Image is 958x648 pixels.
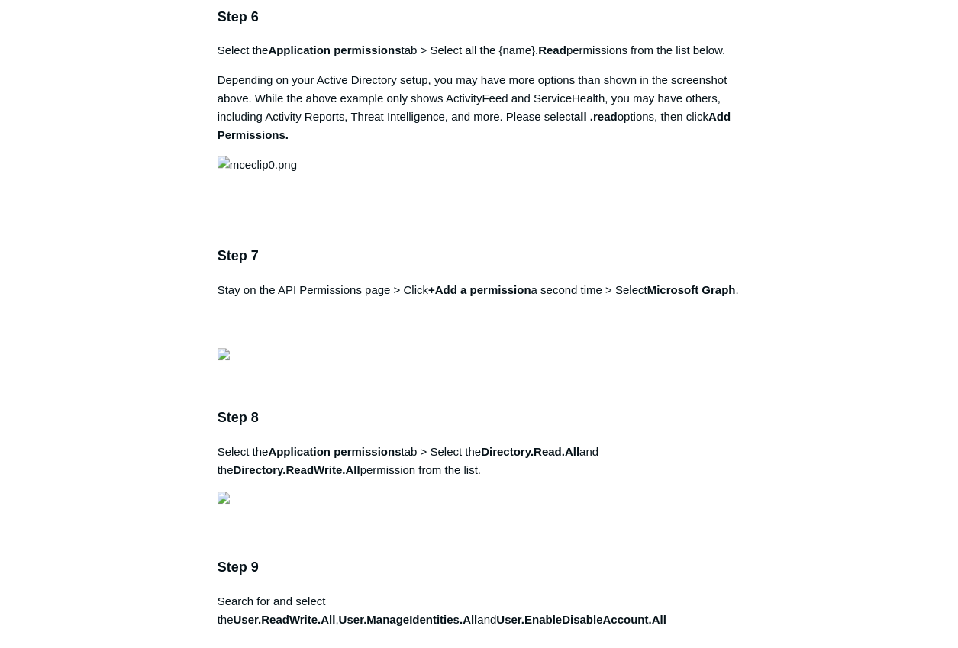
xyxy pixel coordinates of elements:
[336,613,667,626] span: , and
[497,613,667,626] strong: User.EnableDisableAccount.All
[268,445,401,458] strong: Application permissions
[234,463,360,476] strong: Directory.ReadWrite.All
[647,283,736,296] strong: Microsoft Graph
[218,443,740,479] p: Select the tab > Select the and the permission from the list.
[234,613,336,626] strong: User.ReadWrite.All
[218,71,740,144] p: Depending on your Active Directory setup, you may have more options than shown in the screenshot ...
[218,41,740,60] p: Select the tab > Select all the {name}. permissions from the list below.
[574,110,618,123] strong: all .read
[218,492,230,504] img: 28065668144659
[218,6,740,28] h3: Step 6
[538,44,566,56] strong: Read
[268,44,401,56] strong: Application permissions
[481,445,579,458] strong: Directory.Read.All
[339,613,478,626] strong: User.ManageIdentities.All
[218,156,297,174] img: mceclip0.png
[428,283,531,296] strong: +Add a permission
[218,592,740,629] p: Search for and select the
[218,348,230,360] img: 28065698685203
[218,245,740,267] h3: Step 7
[218,407,740,429] h3: Step 8
[218,281,740,336] p: Stay on the API Permissions page > Click a second time > Select .
[218,556,740,579] h3: Step 9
